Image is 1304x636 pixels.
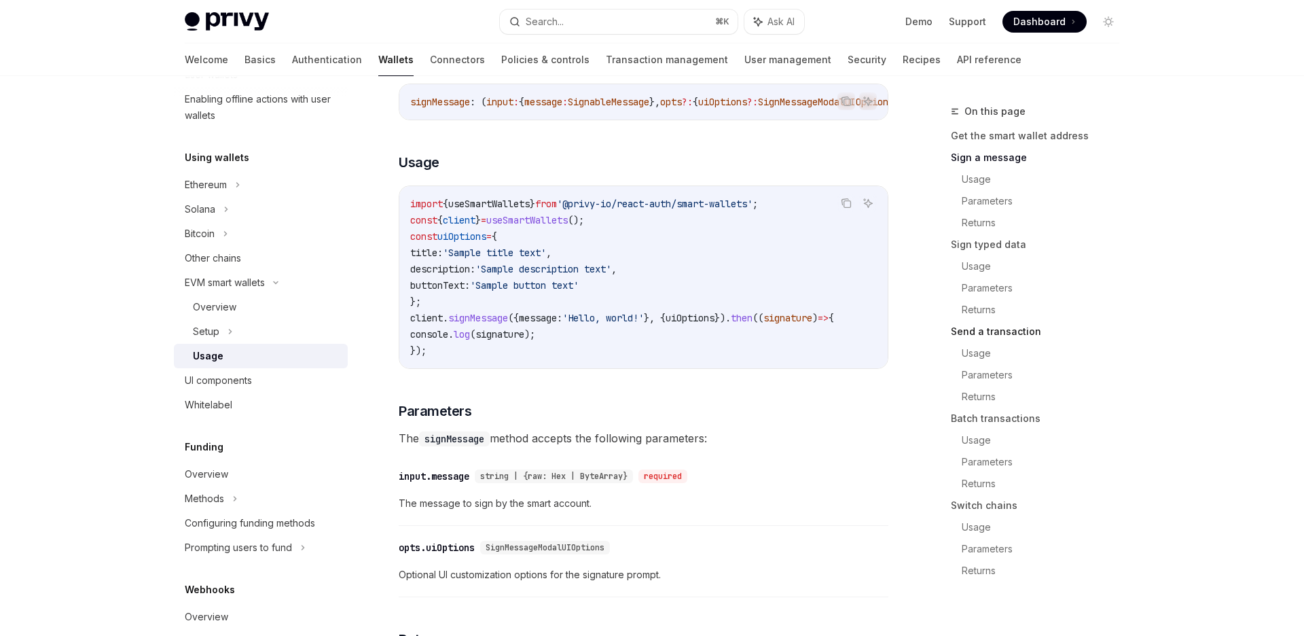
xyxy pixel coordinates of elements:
a: Basics [244,43,276,76]
a: Send a transaction [951,321,1130,342]
span: = [486,230,492,243]
span: uiOptions [437,230,486,243]
a: Batch transactions [951,408,1130,429]
a: Policies & controls [501,43,590,76]
span: . [443,312,448,324]
span: : ( [470,96,486,108]
a: User management [744,43,831,76]
span: signMessage [448,312,508,324]
span: The method accepts the following parameters: [399,429,888,448]
div: Other chains [185,250,241,266]
span: . [448,328,454,340]
span: ?: [747,96,758,108]
span: from [535,198,557,210]
span: input [486,96,513,108]
a: Wallets [378,43,414,76]
img: light logo [185,12,269,31]
span: client [443,214,475,226]
a: Parameters [962,190,1130,212]
a: Recipes [903,43,941,76]
span: The message to sign by the smart account. [399,495,888,512]
span: '@privy-io/react-auth/smart-wallets' [557,198,753,210]
button: Copy the contents from the code block [837,194,855,212]
a: Authentication [292,43,362,76]
span: { [437,214,443,226]
span: then [731,312,753,324]
span: console [410,328,448,340]
div: Usage [193,348,223,364]
div: Search... [526,14,564,30]
span: ?: [682,96,693,108]
span: (( [753,312,763,324]
span: : [513,96,519,108]
a: Transaction management [606,43,728,76]
span: }; [410,296,421,308]
div: Configuring funding methods [185,515,315,531]
span: }, { [644,312,666,324]
a: Connectors [430,43,485,76]
span: }); [410,344,427,357]
span: ) [812,312,818,324]
a: Get the smart wallet address [951,125,1130,147]
span: }, [649,96,660,108]
a: Switch chains [951,495,1130,516]
span: ( [470,328,475,340]
div: EVM smart wallets [185,275,265,291]
a: Returns [962,299,1130,321]
button: Ask AI [744,10,804,34]
div: Prompting users to fund [185,540,292,556]
span: SignMessageModalUIOptions [758,96,894,108]
span: signature [763,312,812,324]
a: Overview [174,605,348,629]
span: useSmartWallets [486,214,568,226]
a: Dashboard [1002,11,1087,33]
span: Parameters [399,402,471,421]
h5: Using wallets [185,149,249,166]
button: Copy the contents from the code block [837,92,855,110]
a: Overview [174,295,348,319]
a: Parameters [962,451,1130,473]
a: Usage [962,429,1130,451]
a: Usage [962,169,1130,190]
a: UI components [174,368,348,393]
span: client [410,312,443,324]
span: Optional UI customization options for the signature prompt. [399,567,888,583]
a: Returns [962,212,1130,234]
button: Ask AI [859,194,877,212]
a: API reference [957,43,1021,76]
div: Whitelabel [185,397,232,413]
span: Dashboard [1013,15,1066,29]
div: required [638,470,687,483]
span: { [693,96,698,108]
span: log [454,328,470,340]
div: Solana [185,201,215,217]
div: opts.uiOptions [399,541,475,554]
a: Sign typed data [951,234,1130,255]
a: Parameters [962,277,1130,299]
a: Support [949,15,986,29]
span: signMessage [410,96,470,108]
span: { [443,198,448,210]
div: Enabling offline actions with user wallets [185,91,340,124]
a: Welcome [185,43,228,76]
button: Search...⌘K [500,10,738,34]
span: SignMessageModalUIOptions [486,542,604,553]
span: 'Hello, world!' [562,312,644,324]
span: title: [410,247,443,259]
a: Other chains [174,246,348,270]
a: Parameters [962,538,1130,560]
span: useSmartWallets [448,198,530,210]
a: Usage [962,255,1130,277]
span: Ask AI [767,15,795,29]
span: ⌘ K [715,16,729,27]
a: Security [848,43,886,76]
span: uiOptions [698,96,747,108]
h5: Funding [185,439,223,455]
a: Usage [962,516,1130,538]
span: { [519,96,524,108]
a: Enabling offline actions with user wallets [174,87,348,128]
code: signMessage [419,431,490,446]
h5: Webhooks [185,582,235,598]
span: , [546,247,551,259]
span: buttonText: [410,279,470,291]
